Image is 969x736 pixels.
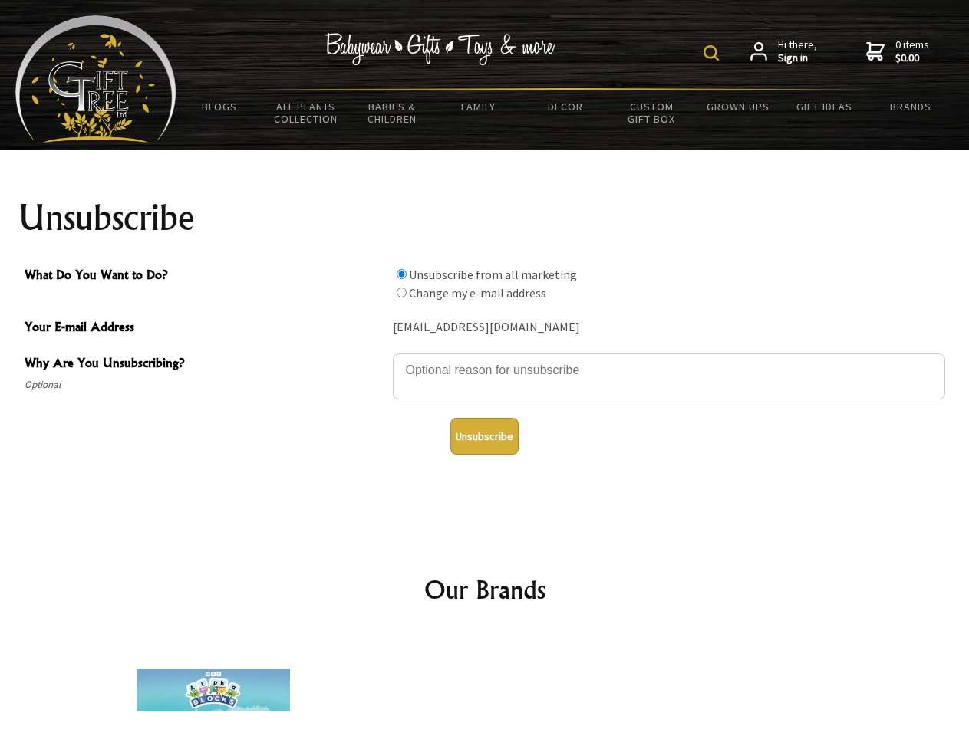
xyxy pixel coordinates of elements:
[895,51,929,65] strong: $0.00
[263,90,350,135] a: All Plants Collection
[18,199,951,236] h1: Unsubscribe
[397,269,407,279] input: What Do You Want to Do?
[393,316,945,340] div: [EMAIL_ADDRESS][DOMAIN_NAME]
[895,38,929,65] span: 0 items
[15,15,176,143] img: Babyware - Gifts - Toys and more...
[868,90,954,123] a: Brands
[325,33,555,65] img: Babywear - Gifts - Toys & more
[25,317,385,340] span: Your E-mail Address
[409,285,546,301] label: Change my e-mail address
[750,38,817,65] a: Hi there,Sign in
[25,353,385,376] span: Why Are You Unsubscribing?
[694,90,781,123] a: Grown Ups
[608,90,695,135] a: Custom Gift Box
[409,267,577,282] label: Unsubscribe from all marketing
[866,38,929,65] a: 0 items$0.00
[522,90,608,123] a: Decor
[25,265,385,287] span: What Do You Want to Do?
[436,90,522,123] a: Family
[31,571,939,608] h2: Our Brands
[778,38,817,65] span: Hi there,
[704,45,719,61] img: product search
[393,353,945,399] textarea: Why Are You Unsubscribing?
[781,90,868,123] a: Gift Ideas
[176,90,263,123] a: BLOGS
[25,376,385,394] span: Optional
[450,418,519,455] button: Unsubscribe
[397,287,407,297] input: What Do You Want to Do?
[349,90,436,135] a: Babies & Children
[778,51,817,65] strong: Sign in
